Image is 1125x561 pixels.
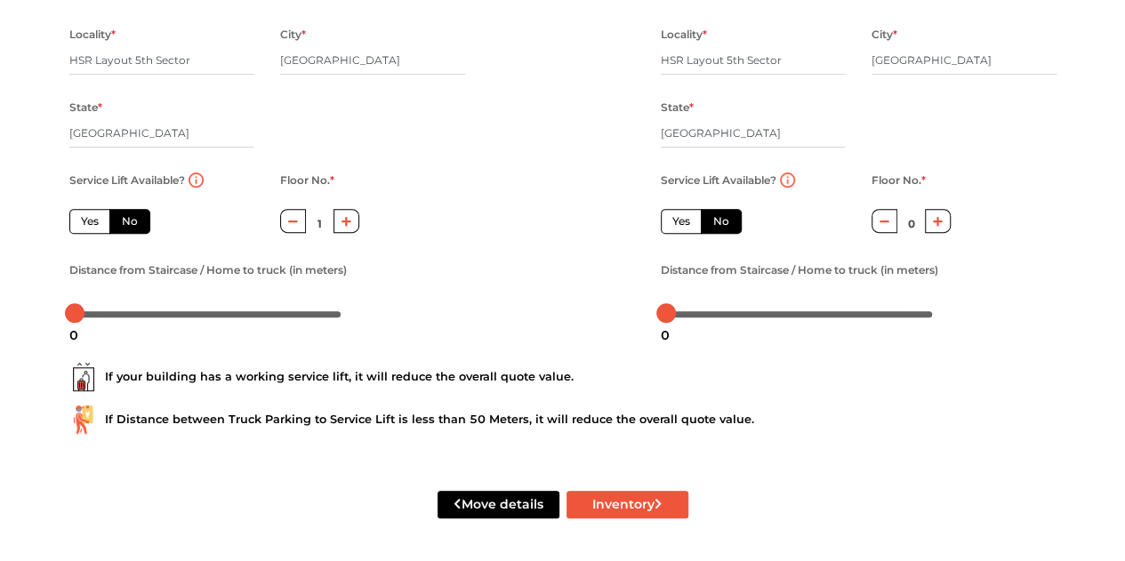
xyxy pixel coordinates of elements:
label: State [661,96,694,119]
div: If your building has a working service lift, it will reduce the overall quote value. [69,363,1057,391]
label: Distance from Staircase / Home to truck (in meters) [661,259,938,282]
button: Move details [438,491,559,518]
label: Yes [661,209,702,234]
label: Service Lift Available? [661,169,776,192]
div: 0 [62,320,85,350]
label: City [280,23,306,46]
button: Inventory [567,491,688,518]
img: ... [69,405,98,434]
label: Locality [69,23,116,46]
label: No [109,209,150,234]
label: Yes [69,209,110,234]
label: Service Lift Available? [69,169,185,192]
label: State [69,96,102,119]
label: Locality [661,23,707,46]
label: Floor No. [280,169,334,192]
div: If Distance between Truck Parking to Service Lift is less than 50 Meters, it will reduce the over... [69,405,1057,434]
div: 0 [654,320,677,350]
label: No [701,209,742,234]
label: City [872,23,897,46]
label: Distance from Staircase / Home to truck (in meters) [69,259,347,282]
label: Floor No. [872,169,926,192]
img: ... [69,363,98,391]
